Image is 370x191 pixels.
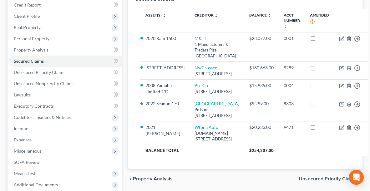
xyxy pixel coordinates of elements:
[14,182,58,187] span: Additional Documents
[9,67,122,78] a: Unsecured Priority Claims
[284,100,300,107] div: 8303
[133,176,173,181] span: Property Analysis
[14,159,40,165] span: SOFA Review
[195,130,239,142] div: [DOMAIN_NAME][STREET_ADDRESS]
[195,125,218,130] a: Wfbna Auto
[9,56,122,67] a: Secured Claims
[9,89,122,100] a: Lawsuits
[14,115,71,120] span: Codebtors Insiders & Notices
[267,14,271,17] i: unfold_more
[284,124,300,130] div: 9471
[128,176,173,181] button: chevron_left Property Analysis
[14,126,28,131] span: Income
[145,82,185,95] li: 2008 Yamaha Limited 232
[284,35,300,42] div: 0001
[14,47,48,52] span: Property Analysis
[195,107,239,118] div: Po Box [STREET_ADDRESS]
[195,65,217,70] a: Ns/Crossco
[249,82,274,89] div: $15,935.00
[162,14,166,17] i: unfold_more
[14,92,31,97] span: Lawsuits
[195,36,208,41] a: M&T Il
[195,83,208,88] a: Pse Cu
[145,124,185,137] li: 2021 [PERSON_NAME]
[145,100,185,107] li: 2022 Seadoo 170
[249,148,274,153] span: $254,207.00
[14,36,49,41] span: Personal Property
[305,9,334,32] th: Amended
[249,13,271,17] a: Balance unfold_more
[140,145,244,156] th: Balance Total
[9,100,122,112] a: Executory Contracts
[128,176,133,181] i: chevron_left
[284,82,300,89] div: 0004
[195,71,239,77] div: [STREET_ADDRESS]
[195,101,239,106] a: [GEOGRAPHIC_DATA]
[9,44,122,56] a: Property Analysis
[14,171,35,176] span: Means Test
[284,65,300,71] div: 9289
[284,24,287,28] i: unfold_more
[9,78,122,89] a: Unsecured Nonpriority Claims
[145,35,185,42] li: 2020 Ram 1500
[14,148,42,154] span: Miscellaneous
[284,13,300,28] a: Acct Number unfold_more
[14,25,41,30] span: Real Property
[145,65,185,71] li: [STREET_ADDRESS]
[14,103,54,109] span: Executory Contracts
[195,13,218,17] a: Creditor unfold_more
[299,176,357,181] span: Unsecured Priority Claims
[195,42,239,59] div: 1 Manufacturers & Traders Plza, [GEOGRAPHIC_DATA]
[14,137,32,142] span: Expenses
[249,100,274,107] div: $9,299.00
[14,58,44,64] span: Secured Claims
[145,13,166,17] a: Asset(s) unfold_more
[299,176,362,181] button: Unsecured Priority Claims chevron_right
[14,2,41,7] span: Credit Report
[249,65,274,71] div: $180,663.00
[14,81,73,86] span: Unsecured Nonpriority Claims
[14,70,65,75] span: Unsecured Priority Claims
[249,35,274,42] div: $28,077.00
[349,170,364,185] div: Open Intercom Messenger
[214,14,218,17] i: unfold_more
[14,13,40,19] span: Client Profile
[195,89,239,95] div: [STREET_ADDRESS]
[249,124,274,130] div: $20,233.00
[9,157,122,168] a: SOFA Review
